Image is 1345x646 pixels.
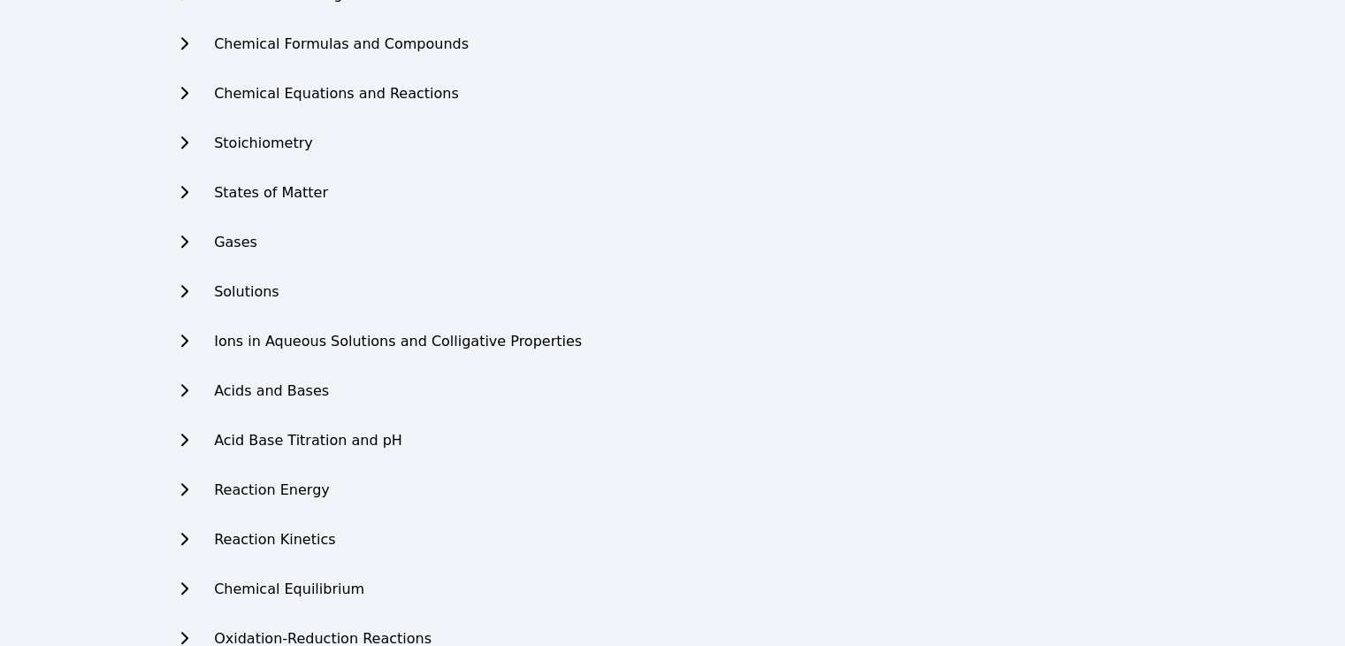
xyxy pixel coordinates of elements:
h2: Acid Base Titration and pH [214,430,402,451]
h2: Acids and Bases [214,381,329,402]
h2: Chemical Equilibrium [214,579,364,600]
h2: Ions in Aqueous Solutions and Colligative Properties [214,331,582,352]
h2: Solutions [214,281,279,303]
h2: Gases [214,232,257,253]
h2: Chemical Equations and Reactions [214,83,459,104]
h2: Stoichiometry [214,133,313,154]
h2: Chemical Formulas and Compounds [214,34,469,55]
h2: Reaction Energy [214,480,330,501]
h2: States of Matter [214,182,328,204]
h2: Reaction Kinetics [214,529,335,550]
